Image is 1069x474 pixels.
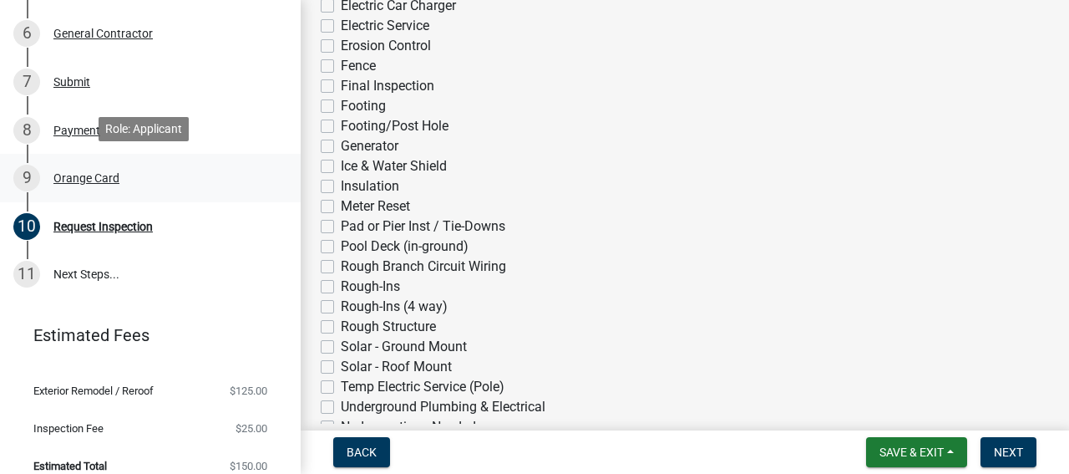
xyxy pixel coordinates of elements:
[341,16,429,36] label: Electric Service
[341,96,386,116] label: Footing
[341,257,506,277] label: Rough Branch Circuit Wiring
[13,213,40,240] div: 10
[341,417,476,437] label: No Inspections Needed
[230,461,267,471] span: $150.00
[341,357,452,377] label: Solar - Roof Mount
[33,385,154,396] span: Exterior Remodel / Reroof
[341,36,431,56] label: Erosion Control
[53,76,90,88] div: Submit
[994,446,1023,459] span: Next
[33,423,104,434] span: Inspection Fee
[236,423,267,434] span: $25.00
[341,196,410,217] label: Meter Reset
[341,176,399,196] label: Insulation
[13,117,40,144] div: 8
[866,437,967,467] button: Save & Exit
[341,317,436,337] label: Rough Structure
[53,28,153,39] div: General Contractor
[341,297,448,317] label: Rough-Ins (4 way)
[99,117,189,141] div: Role: Applicant
[341,76,434,96] label: Final Inspection
[53,125,100,136] div: Payment
[333,437,390,467] button: Back
[341,156,447,176] label: Ice & Water Shield
[53,172,119,184] div: Orange Card
[53,221,153,232] div: Request Inspection
[341,277,400,297] label: Rough-Ins
[13,165,40,191] div: 9
[33,461,107,471] span: Estimated Total
[341,56,376,76] label: Fence
[341,116,448,136] label: Footing/Post Hole
[341,136,398,156] label: Generator
[341,237,469,257] label: Pool Deck (in-ground)
[13,69,40,95] div: 7
[879,446,944,459] span: Save & Exit
[341,217,505,237] label: Pad or Pier Inst / Tie-Downs
[13,20,40,47] div: 6
[341,397,545,417] label: Underground Plumbing & Electrical
[341,377,504,397] label: Temp Electric Service (Pole)
[341,337,467,357] label: Solar - Ground Mount
[230,385,267,396] span: $125.00
[13,319,274,352] a: Estimated Fees
[347,446,377,459] span: Back
[980,437,1036,467] button: Next
[13,261,40,288] div: 11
